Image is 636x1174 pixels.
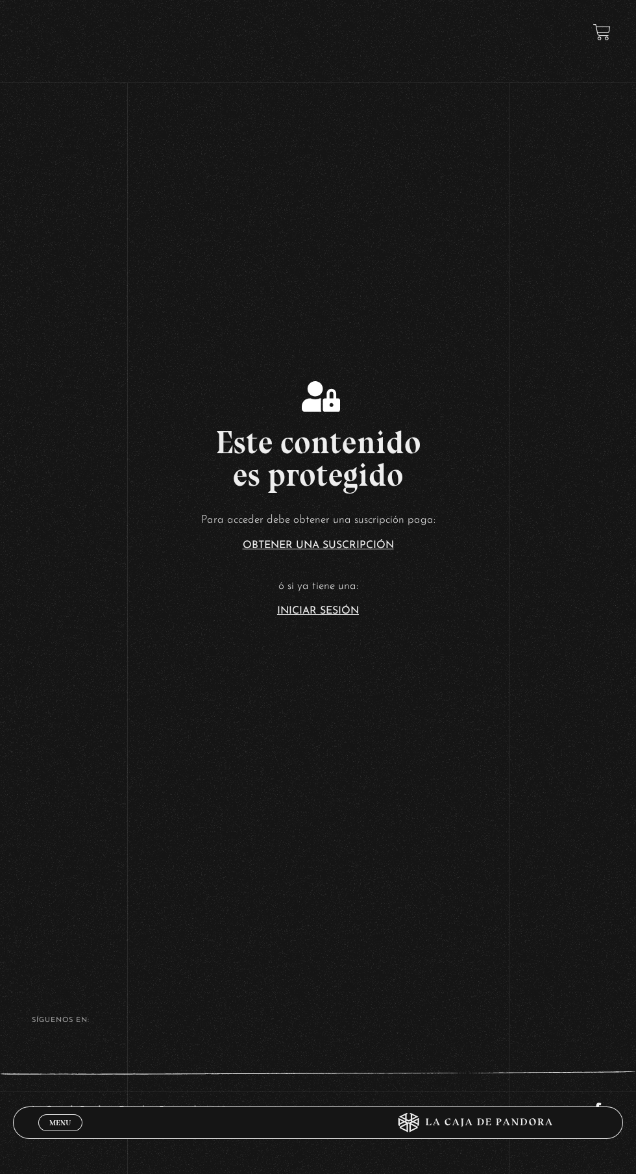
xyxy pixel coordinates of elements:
[32,1102,226,1121] p: La Caja de Pandora, Derechos Reservados 2025
[45,1130,76,1139] span: Cerrar
[277,606,359,616] a: Iniciar Sesión
[243,540,394,551] a: Obtener una suscripción
[32,1017,604,1024] h4: SÍguenos en:
[49,1119,71,1127] span: Menu
[593,23,611,41] a: View your shopping cart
